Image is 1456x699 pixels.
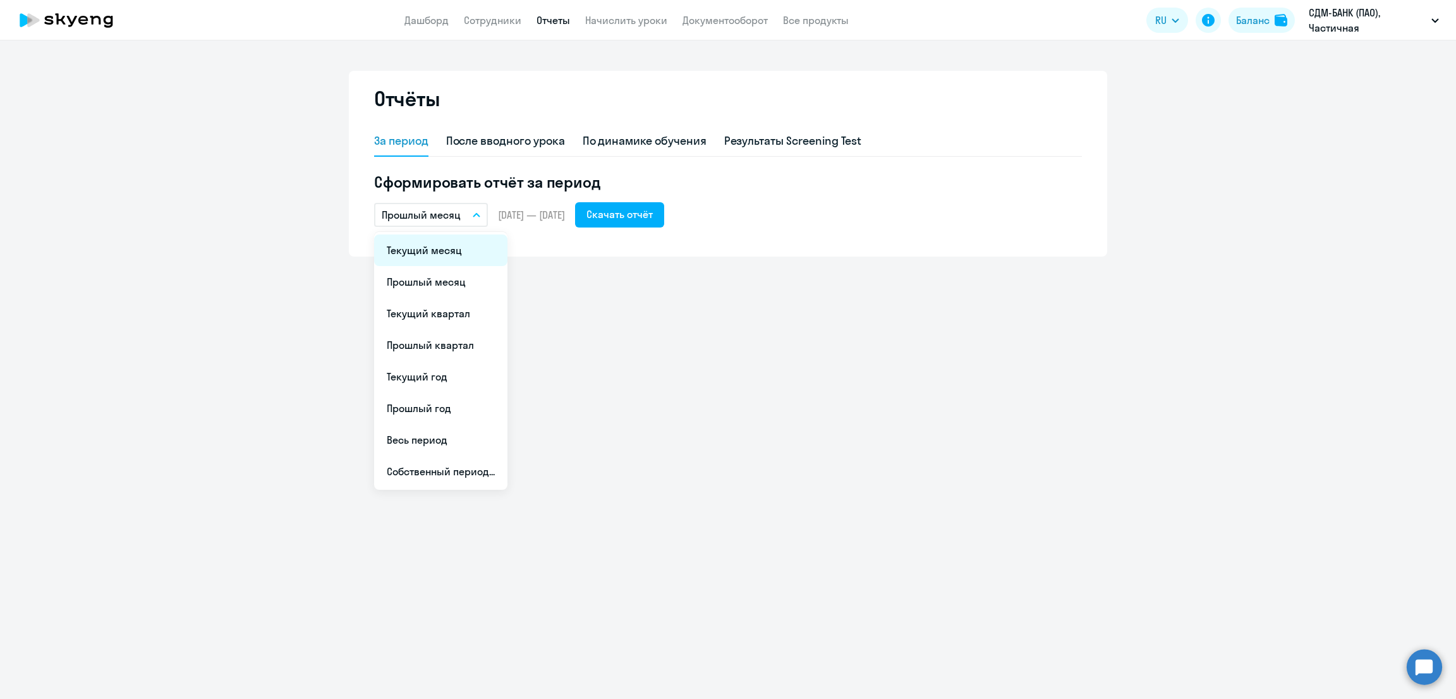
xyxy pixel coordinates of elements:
[498,208,565,222] span: [DATE] — [DATE]
[583,133,707,149] div: По динамике обучения
[1309,5,1426,35] p: СДМ-БАНК (ПАО), Частичная компенсация
[724,133,862,149] div: Результаты Screening Test
[374,133,428,149] div: За период
[585,14,667,27] a: Начислить уроки
[374,172,1082,192] h5: Сформировать отчёт за период
[446,133,565,149] div: После вводного урока
[374,232,507,490] ul: RU
[537,14,570,27] a: Отчеты
[783,14,849,27] a: Все продукты
[374,203,488,227] button: Прошлый месяц
[682,14,768,27] a: Документооборот
[1302,5,1445,35] button: СДМ-БАНК (ПАО), Частичная компенсация
[374,86,440,111] h2: Отчёты
[1146,8,1188,33] button: RU
[586,207,653,222] div: Скачать отчёт
[1155,13,1167,28] span: RU
[464,14,521,27] a: Сотрудники
[1236,13,1270,28] div: Баланс
[382,207,461,222] p: Прошлый месяц
[575,202,664,228] button: Скачать отчёт
[404,14,449,27] a: Дашборд
[1275,14,1287,27] img: balance
[1228,8,1295,33] button: Балансbalance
